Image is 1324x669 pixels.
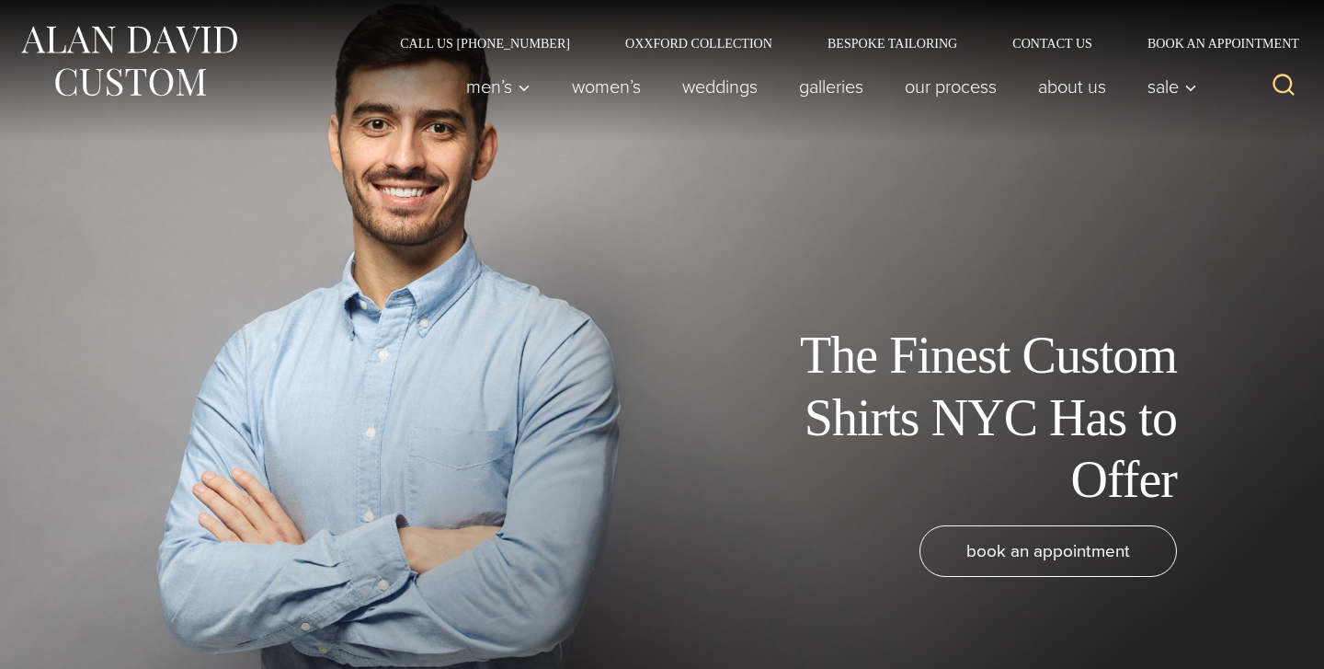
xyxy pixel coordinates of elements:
nav: Secondary Navigation [372,37,1306,50]
a: About Us [1018,68,1127,105]
a: Bespoke Tailoring [800,37,985,50]
a: Our Process [885,68,1018,105]
button: View Search Form [1261,64,1306,109]
a: book an appointment [919,525,1177,577]
span: Men’s [466,77,531,96]
a: Call Us [PHONE_NUMBER] [372,37,598,50]
h1: The Finest Custom Shirts NYC Has to Offer [763,325,1177,511]
img: Alan David Custom [18,20,239,102]
a: Contact Us [985,37,1120,50]
a: Women’s [552,68,662,105]
a: Book an Appointment [1120,37,1306,50]
a: weddings [662,68,779,105]
a: Galleries [779,68,885,105]
nav: Primary Navigation [446,68,1207,105]
span: Sale [1147,77,1197,96]
a: Oxxford Collection [598,37,800,50]
span: book an appointment [966,537,1130,564]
